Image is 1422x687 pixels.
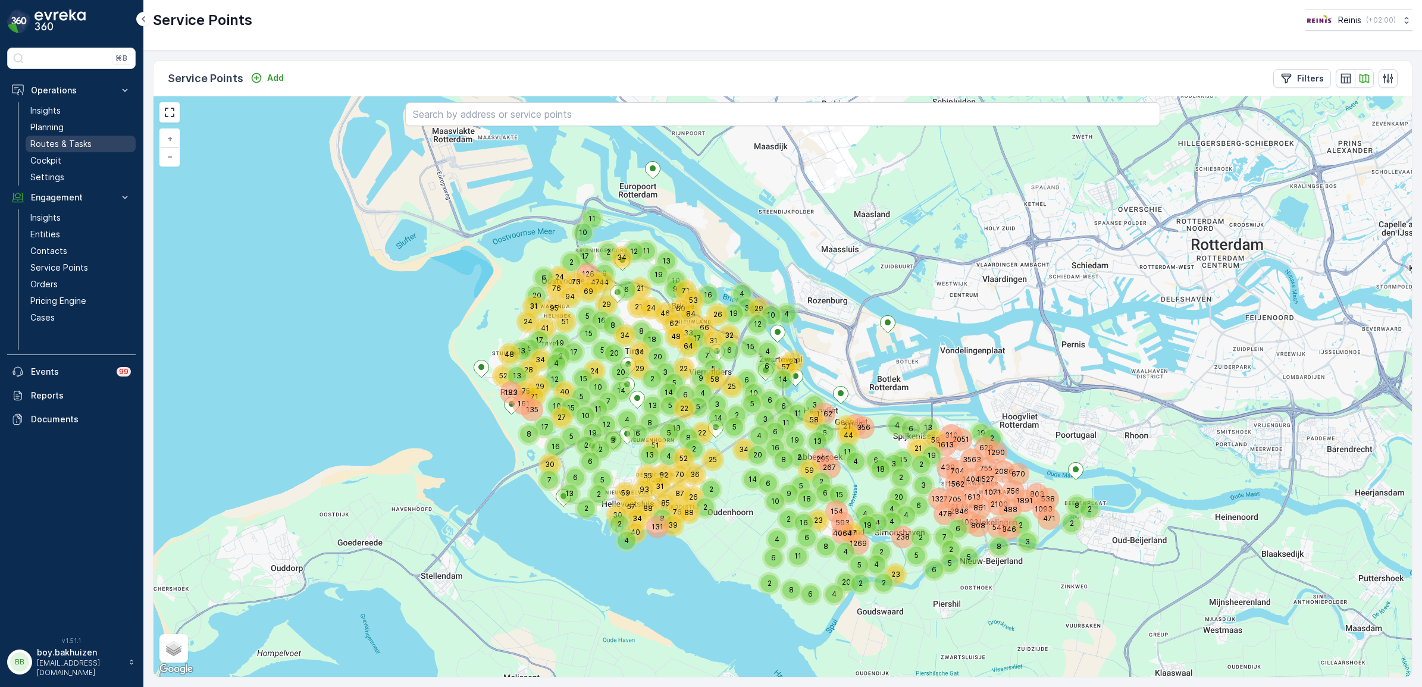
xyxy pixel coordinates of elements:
a: Settings [26,169,136,186]
a: Insights [26,102,136,119]
div: 31 [704,332,722,350]
div: 46 [656,305,674,322]
div: 48 [667,328,674,335]
div: 24 [642,299,660,317]
div: 66 [696,319,713,337]
div: 60 [672,300,690,318]
div: 6 [721,341,728,349]
a: Zoom Out [161,148,178,165]
div: 33 [679,324,697,342]
div: 5 [572,388,590,406]
div: 10 [589,378,607,396]
a: Events99 [7,360,136,384]
div: 44 [595,274,613,291]
div: 52 [494,367,512,385]
div: 4 [547,355,555,362]
div: 33 [679,324,687,331]
div: 6 [738,371,745,378]
div: 15 [574,370,592,388]
div: 17 [576,247,594,265]
div: 84 [682,305,689,312]
div: 13 [644,397,662,415]
div: 34 [613,249,620,256]
div: 15 [562,399,569,406]
div: 2 [599,243,606,250]
div: 34 [631,343,649,361]
button: Reinis(+02:00) [1305,10,1412,31]
p: Pricing Engine [30,295,86,307]
div: 46 [656,305,663,312]
button: Operations [7,79,136,102]
div: 58 [706,371,713,378]
div: 25 [723,378,730,385]
div: 5 [593,341,600,349]
div: 34 [531,351,549,369]
div: 6 [775,397,782,404]
div: 13 [508,367,515,374]
div: 8 [604,316,622,334]
div: 3 [738,299,756,317]
div: 24 [585,362,593,369]
div: 47 [586,274,593,281]
div: 21 [631,280,638,287]
div: 14 [660,384,667,391]
div: 6 [775,397,793,415]
p: 99 [119,367,129,377]
div: 10 [762,306,780,324]
div: 28 [519,361,527,368]
div: 5 [593,341,611,359]
button: Engagement [7,186,136,209]
div: 5 [743,395,761,413]
p: Reports [31,390,131,401]
div: 3 [708,396,715,403]
div: 20 [528,287,535,294]
div: 31 [525,297,543,315]
div: 69 [580,283,587,290]
div: 5 [661,397,668,404]
div: 76 [547,280,565,297]
div: 18 [643,331,650,338]
a: Entities [26,226,136,243]
div: 3 [806,396,823,414]
div: 6 [676,386,684,393]
div: 11 [637,242,655,260]
div: 4 [733,285,740,292]
div: 3 [806,396,813,403]
div: 62 [665,315,672,322]
div: 47 [586,274,604,291]
div: 20 [649,348,656,355]
p: Orders [30,278,58,290]
div: 13 [512,342,530,360]
div: 15 [580,325,597,343]
div: 8 [604,316,611,324]
div: 19 [551,334,569,352]
span: − [167,151,173,161]
div: 34 [616,327,623,334]
div: 26 [709,306,716,313]
img: Reinis-Logo-Vrijstaand_Tekengebied-1-copy2_aBO4n7j.png [1305,14,1333,27]
div: 3 [708,396,726,413]
div: 29 [631,360,649,378]
div: 19 [650,266,657,273]
div: 13 [512,342,519,349]
div: 51 [556,313,563,320]
div: 4 [759,343,776,360]
a: Zoom In [161,130,178,148]
p: Add [267,72,284,84]
div: 15 [741,338,759,356]
div: 2 [562,253,580,271]
div: 10 [589,378,596,385]
p: Cockpit [30,155,61,167]
img: logo_dark-DEwI_e13.png [35,10,86,33]
div: 20 [605,344,612,352]
div: 66 [696,319,703,326]
div: 6 [738,371,756,389]
div: 51 [556,313,574,331]
div: 14 [774,371,792,388]
div: 69 [580,283,597,300]
div: 4 [733,285,751,303]
div: 9 [596,265,603,272]
div: 21 [629,298,637,305]
div: 48 [500,346,518,363]
div: 75 [517,382,535,400]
